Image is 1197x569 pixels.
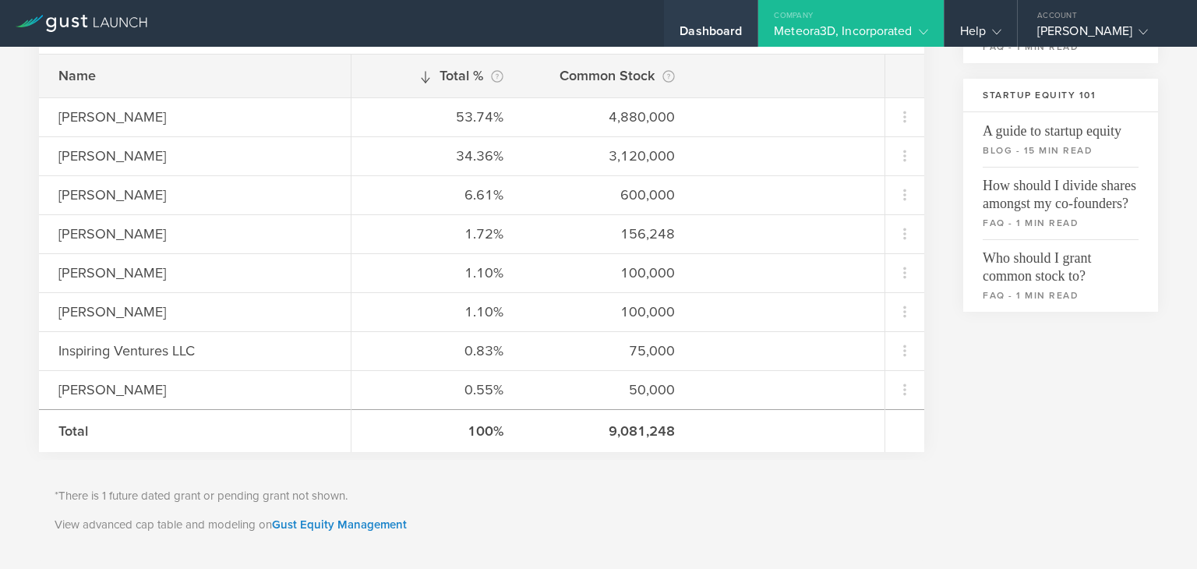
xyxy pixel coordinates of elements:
[963,167,1158,239] a: How should I divide shares amongst my co-founders?faq - 1 min read
[371,341,503,361] div: 0.83%
[963,112,1158,167] a: A guide to startup equityblog - 15 min read
[371,421,503,441] div: 100%
[58,185,331,205] div: [PERSON_NAME]
[680,23,742,47] div: Dashboard
[983,40,1139,54] small: faq - 1 min read
[983,239,1139,285] span: Who should I grant common stock to?
[55,516,909,534] p: View advanced cap table and modeling on
[371,224,503,244] div: 1.72%
[371,263,503,283] div: 1.10%
[542,146,675,166] div: 3,120,000
[371,146,503,166] div: 34.36%
[371,380,503,400] div: 0.55%
[371,302,503,322] div: 1.10%
[58,341,331,361] div: Inspiring Ventures LLC
[542,224,675,244] div: 156,248
[542,107,675,127] div: 4,880,000
[58,421,331,441] div: Total
[542,341,675,361] div: 75,000
[542,263,675,283] div: 100,000
[272,518,407,532] a: Gust Equity Management
[542,380,675,400] div: 50,000
[55,487,909,505] p: *There is 1 future dated grant or pending grant not shown.
[58,380,331,400] div: [PERSON_NAME]
[58,224,331,244] div: [PERSON_NAME]
[58,302,331,322] div: [PERSON_NAME]
[983,143,1139,157] small: blog - 15 min read
[58,65,331,86] div: Name
[371,65,503,87] div: Total %
[371,107,503,127] div: 53.74%
[542,185,675,205] div: 600,000
[983,167,1139,213] span: How should I divide shares amongst my co-founders?
[960,23,1001,47] div: Help
[542,421,675,441] div: 9,081,248
[542,302,675,322] div: 100,000
[58,263,331,283] div: [PERSON_NAME]
[774,23,927,47] div: Meteora3D, Incorporated
[983,216,1139,230] small: faq - 1 min read
[983,112,1139,140] span: A guide to startup equity
[963,239,1158,312] a: Who should I grant common stock to?faq - 1 min read
[1037,23,1170,47] div: [PERSON_NAME]
[58,146,331,166] div: [PERSON_NAME]
[542,65,675,87] div: Common Stock
[58,107,331,127] div: [PERSON_NAME]
[371,185,503,205] div: 6.61%
[983,288,1139,302] small: faq - 1 min read
[963,79,1158,112] h3: Startup Equity 101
